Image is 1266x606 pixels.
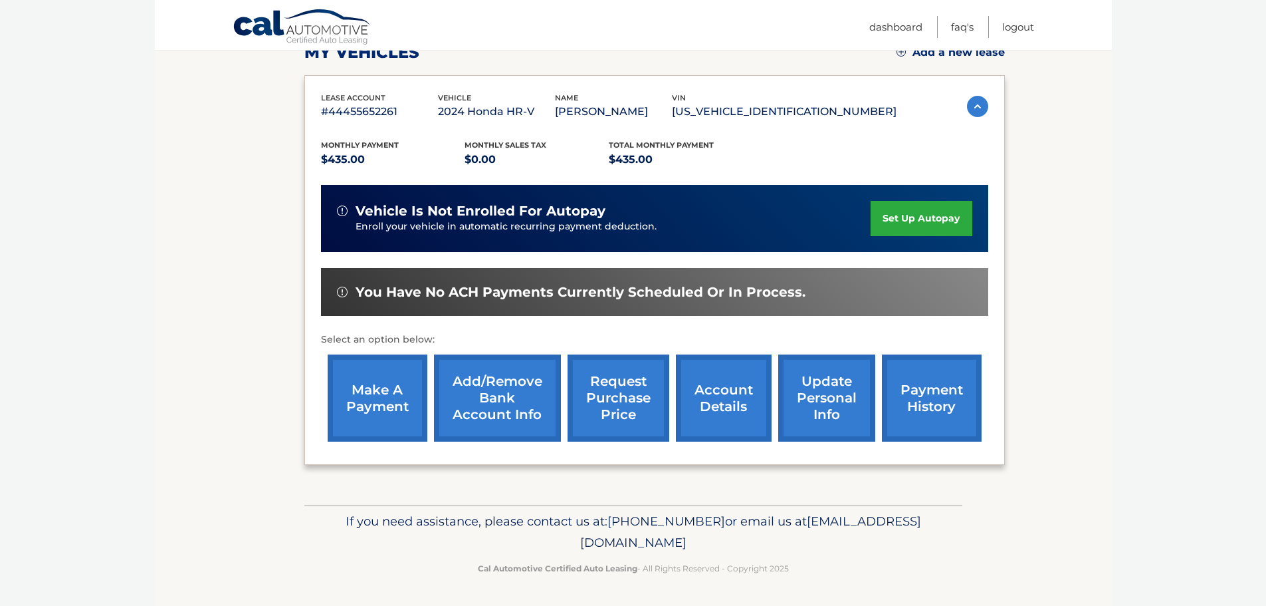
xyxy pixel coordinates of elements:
p: $435.00 [321,150,465,169]
span: You have no ACH payments currently scheduled or in process. [356,284,805,301]
a: Cal Automotive [233,9,372,47]
p: [PERSON_NAME] [555,102,672,121]
span: vehicle is not enrolled for autopay [356,203,605,220]
span: lease account [321,93,385,102]
p: $435.00 [609,150,753,169]
strong: Cal Automotive Certified Auto Leasing [478,563,637,573]
p: Select an option below: [321,332,988,348]
a: set up autopay [871,201,972,236]
p: [US_VEHICLE_IDENTIFICATION_NUMBER] [672,102,897,121]
a: Add/Remove bank account info [434,355,561,442]
a: Dashboard [869,16,922,38]
p: $0.00 [465,150,609,169]
a: make a payment [328,355,427,442]
p: #44455652261 [321,102,438,121]
p: 2024 Honda HR-V [438,102,555,121]
img: accordion-active.svg [967,96,988,117]
img: alert-white.svg [337,206,348,216]
span: Monthly sales Tax [465,140,546,150]
img: alert-white.svg [337,287,348,297]
span: Monthly Payment [321,140,399,150]
a: Logout [1002,16,1034,38]
span: vehicle [438,93,471,102]
span: vin [672,93,686,102]
span: Total Monthly Payment [609,140,714,150]
span: name [555,93,578,102]
p: If you need assistance, please contact us at: or email us at [313,511,954,553]
a: FAQ's [951,16,974,38]
a: Add a new lease [897,46,1005,59]
h2: my vehicles [304,43,419,63]
a: payment history [882,355,982,442]
a: request purchase price [568,355,669,442]
span: [PHONE_NUMBER] [607,514,725,529]
img: add.svg [897,47,906,57]
a: update personal info [778,355,875,442]
a: account details [676,355,772,442]
p: - All Rights Reserved - Copyright 2025 [313,561,954,575]
span: [EMAIL_ADDRESS][DOMAIN_NAME] [580,514,921,550]
p: Enroll your vehicle in automatic recurring payment deduction. [356,220,871,234]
